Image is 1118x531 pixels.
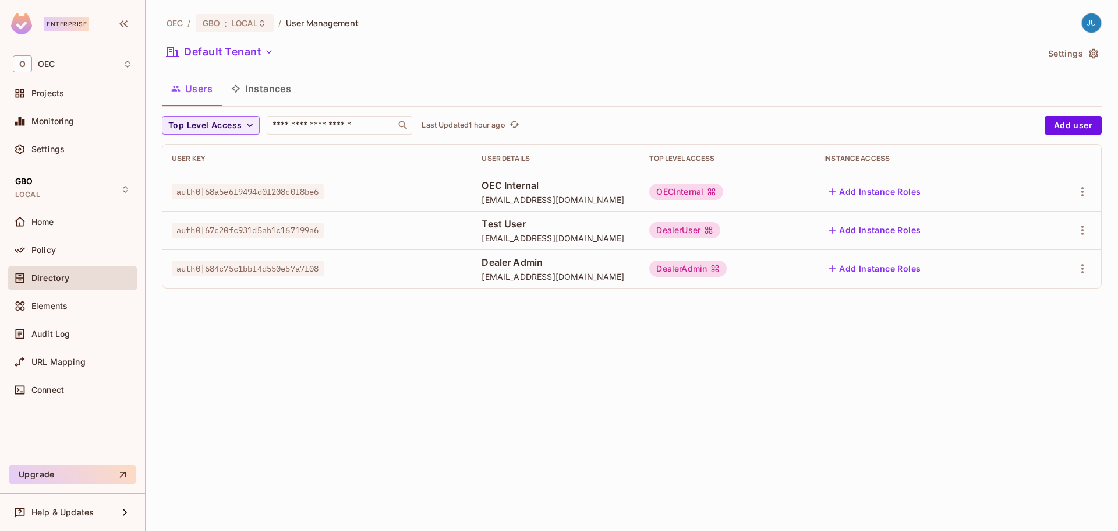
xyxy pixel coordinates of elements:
[13,55,32,72] span: O
[31,117,75,126] span: Monitoring
[187,17,190,29] li: /
[31,357,86,367] span: URL Mapping
[15,190,40,199] span: LOCAL
[31,145,65,154] span: Settings
[15,177,33,186] span: GBO
[505,118,522,132] span: Click to refresh data
[482,217,631,230] span: Test User
[649,184,723,200] div: OECInternal
[162,74,222,103] button: Users
[162,116,260,135] button: Top Level Access
[422,121,505,130] p: Last Updated 1 hour ago
[44,17,89,31] div: Enterprise
[168,118,242,133] span: Top Level Access
[649,222,720,238] div: DealerUser
[31,508,94,517] span: Help & Updates
[482,256,631,269] span: Dealer Admin
[1082,13,1101,33] img: justin.king@oeconnection.com
[224,19,228,28] span: :
[649,261,727,277] div: DealerAdmin
[31,217,54,227] span: Home
[31,329,70,339] span: Audit Log
[172,154,463,163] div: User Key
[203,17,220,29] span: GBO
[510,119,519,131] span: refresh
[167,17,183,29] span: the active workspace
[278,17,281,29] li: /
[31,245,56,255] span: Policy
[222,74,300,103] button: Instances
[508,118,522,132] button: refresh
[232,17,257,29] span: LOCAL
[824,154,1024,163] div: Instance Access
[824,182,925,201] button: Add Instance Roles
[482,233,631,244] span: [EMAIL_ADDRESS][DOMAIN_NAME]
[482,179,631,192] span: OEC Internal
[824,221,925,240] button: Add Instance Roles
[11,13,32,34] img: SReyMgAAAABJRU5ErkJggg==
[482,154,631,163] div: User Details
[9,465,136,484] button: Upgrade
[172,261,324,276] span: auth0|684c75c1bbf4d550e57a7f08
[31,385,64,395] span: Connect
[172,223,324,238] span: auth0|67c20fc931d5ab1c167199a6
[482,194,631,205] span: [EMAIL_ADDRESS][DOMAIN_NAME]
[649,154,805,163] div: Top Level Access
[1045,116,1102,135] button: Add user
[172,184,324,199] span: auth0|68a5e6f9494d0f208c0f8be6
[286,17,359,29] span: User Management
[31,301,68,311] span: Elements
[824,259,925,278] button: Add Instance Roles
[38,59,55,69] span: Workspace: OEC
[31,273,69,283] span: Directory
[162,43,278,61] button: Default Tenant
[482,271,631,282] span: [EMAIL_ADDRESS][DOMAIN_NAME]
[1043,44,1102,63] button: Settings
[31,89,64,98] span: Projects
